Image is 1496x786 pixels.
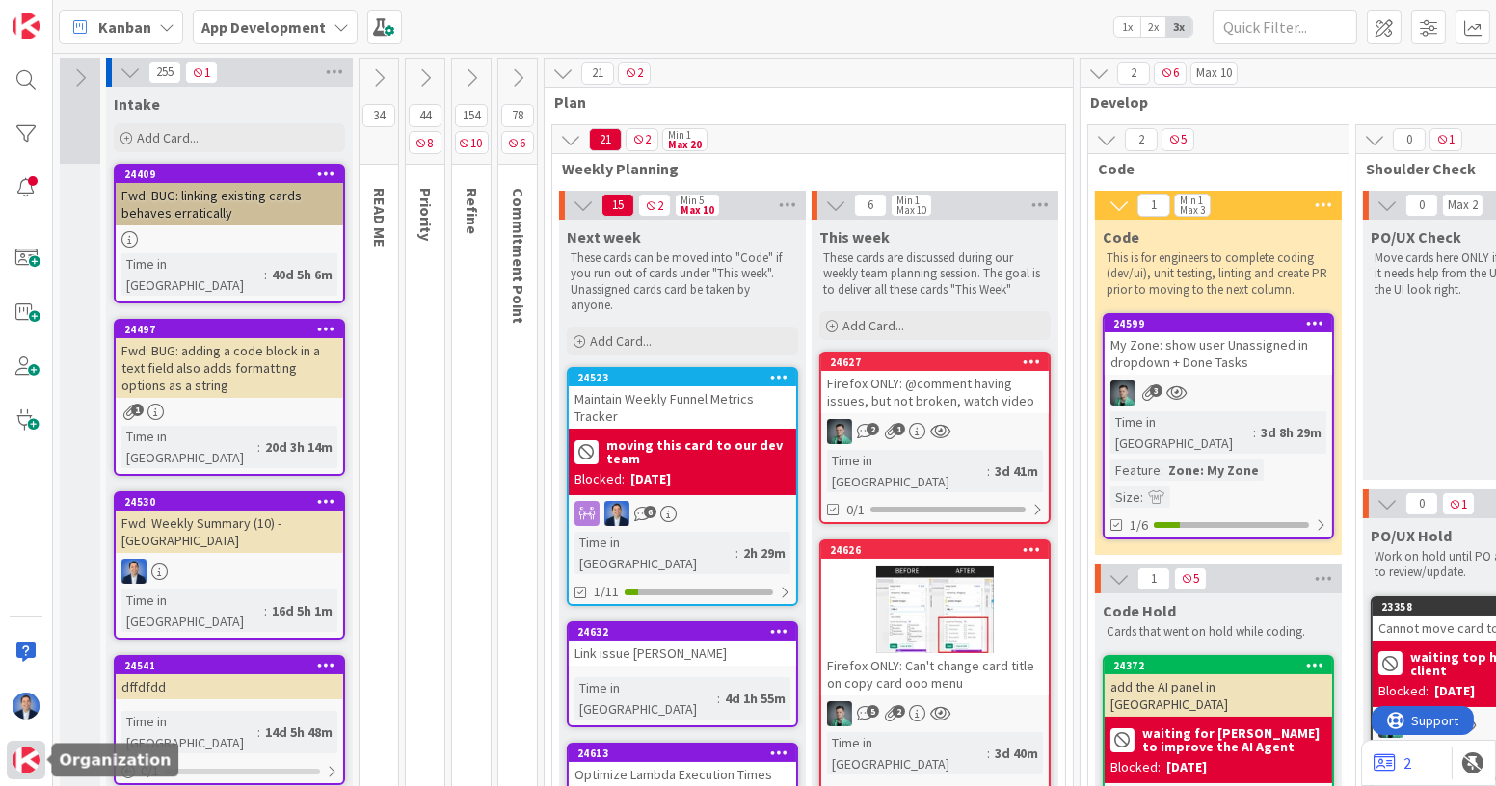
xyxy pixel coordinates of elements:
div: Firefox ONLY: @comment having issues, but not broken, watch video [821,371,1049,413]
span: 2 [867,423,879,435]
div: [DATE] [1434,681,1475,701]
span: Commitment Point [509,188,528,324]
div: [DATE] [1166,757,1207,777]
div: 24599 [1113,317,1332,330]
div: 24523Maintain Weekly Funnel Metrics Tracker [569,369,796,429]
div: 24599My Zone: show user Unassigned in dropdown + Done Tasks [1105,315,1332,375]
span: 78 [501,104,534,127]
span: 2 [1125,128,1158,151]
div: 24523 [569,369,796,386]
span: Kanban [98,15,151,39]
span: : [1140,486,1143,508]
div: Blocked: [1378,681,1429,701]
b: App Development [201,17,326,37]
span: 21 [581,62,614,85]
span: 6 [854,194,887,217]
span: 3x [1166,17,1192,37]
span: : [735,542,738,563]
div: 24497 [124,323,343,336]
span: 1 [1429,128,1462,151]
span: Priority [416,188,436,241]
img: DP [604,501,629,526]
span: 6 [501,131,534,154]
div: 24541 [124,659,343,672]
span: Plan [554,92,1049,112]
div: Time in [GEOGRAPHIC_DATA] [121,253,264,296]
div: 24409 [116,166,343,183]
span: 15 [601,194,634,217]
span: 5 [1162,128,1194,151]
span: 2 [1117,62,1150,85]
span: Next week [567,227,641,247]
span: : [257,721,260,743]
div: 4d 1h 55m [720,688,790,709]
span: PO/UX Check [1371,227,1461,247]
span: 1/11 [594,582,619,602]
div: 24626 [830,543,1049,557]
div: 24409Fwd: BUG: linking existing cards behaves erratically [116,166,343,225]
div: Time in [GEOGRAPHIC_DATA] [121,711,257,753]
span: 1 [1137,194,1170,217]
span: READ ME [370,188,389,248]
div: 14d 5h 48m [260,721,337,743]
div: 24372 [1105,657,1332,674]
div: 24627 [830,355,1049,369]
div: add the AI panel in [GEOGRAPHIC_DATA] [1105,674,1332,717]
span: 1x [1114,17,1140,37]
a: 24523Maintain Weekly Funnel Metrics Trackermoving this card to our dev teamBlocked:[DATE]DPTime i... [567,367,798,606]
span: : [987,743,990,764]
div: Time in [GEOGRAPHIC_DATA] [827,732,987,774]
span: : [1253,422,1256,443]
div: Max 3 [1180,205,1205,215]
h5: Organization [59,751,171,770]
span: : [264,264,267,285]
span: 1 [1442,492,1475,515]
span: 0 [1405,492,1438,515]
div: 3d 8h 29m [1256,422,1326,443]
div: DP [116,559,343,584]
span: 6 [644,506,656,518]
span: : [1161,459,1163,481]
div: Firefox ONLY: Can't change card title on copy card ooo menu [821,653,1049,695]
div: My Zone: show user Unassigned in dropdown + Done Tasks [1105,332,1332,375]
div: 24541 [116,657,343,674]
p: These cards are discussed during our weekly team planning session. The goal is to deliver all the... [823,250,1047,298]
div: 24530Fwd: Weekly Summary (10) - [GEOGRAPHIC_DATA] [116,493,343,553]
div: Size [1110,486,1140,508]
a: 24530Fwd: Weekly Summary (10) - [GEOGRAPHIC_DATA]DPTime in [GEOGRAPHIC_DATA]:16d 5h 1m [114,491,345,640]
span: 2 [638,194,671,217]
div: 24372add the AI panel in [GEOGRAPHIC_DATA] [1105,657,1332,717]
div: Min 5 [681,196,704,205]
span: Code Hold [1103,601,1176,620]
div: 24409 [124,168,343,181]
div: 24632 [569,623,796,641]
div: Time in [GEOGRAPHIC_DATA] [121,589,264,632]
span: : [717,688,720,709]
a: 24409Fwd: BUG: linking existing cards behaves erraticallyTime in [GEOGRAPHIC_DATA]:40d 5h 6m [114,164,345,303]
img: DP [121,559,147,584]
div: 24626Firefox ONLY: Can't change card title on copy card ooo menu [821,541,1049,695]
img: VP [1110,380,1135,406]
div: Link issue [PERSON_NAME] [569,641,796,666]
div: dffdfdd [116,674,343,699]
div: Fwd: Weekly Summary (10) - [GEOGRAPHIC_DATA] [116,511,343,553]
span: Add Card... [842,317,904,334]
img: Visit kanbanzone.com [13,13,40,39]
a: 2 [1374,751,1411,774]
div: 24599 [1105,315,1332,332]
span: 0/1 [846,500,865,520]
div: 24541dffdfdd [116,657,343,699]
div: 24523 [577,371,796,384]
span: 5 [1174,567,1207,590]
span: 3 [1150,384,1162,397]
div: 2h 29m [738,542,790,563]
div: 0/1 [116,759,343,783]
span: Intake [114,94,160,114]
div: Time in [GEOGRAPHIC_DATA] [574,677,717,720]
div: 24497 [116,321,343,338]
span: Support [40,3,88,26]
div: 24627Firefox ONLY: @comment having issues, but not broken, watch video [821,354,1049,413]
div: 24632 [577,625,796,639]
div: Max 20 [668,140,702,149]
div: Max 10 [896,205,926,215]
